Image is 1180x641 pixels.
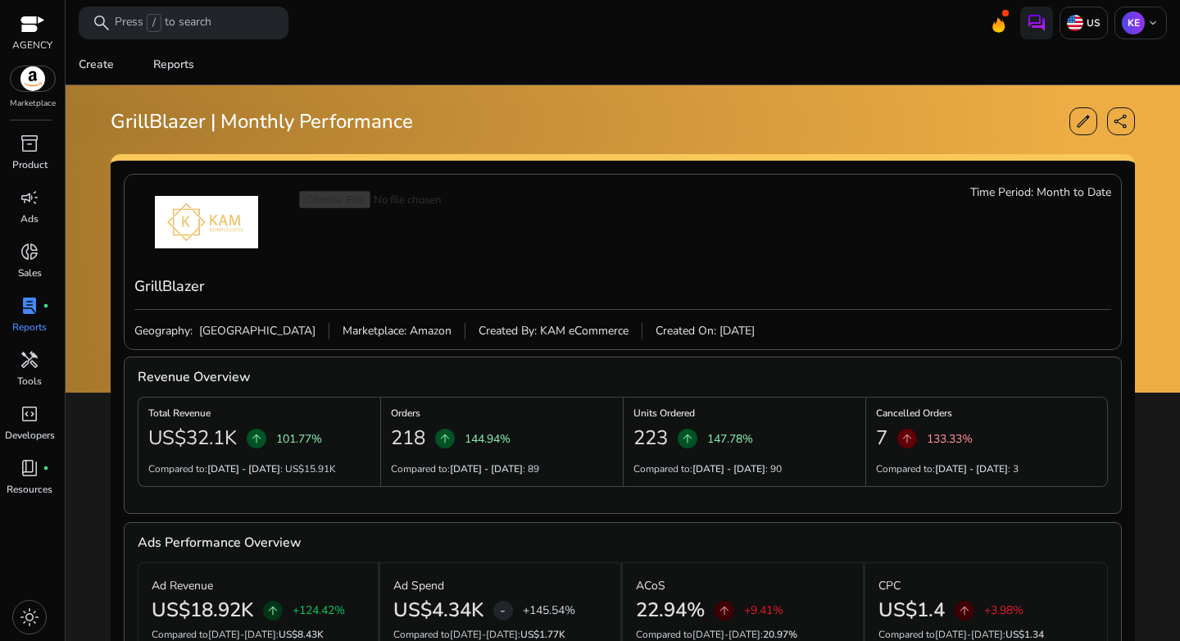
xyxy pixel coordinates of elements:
span: Amazon [410,323,452,339]
h2: US$32.1K [148,426,237,450]
p: Compared to: : 3 [876,461,1019,476]
span: arrow_upward [681,432,694,445]
span: donut_small [20,242,39,261]
span: Geography: [134,323,193,339]
span: [DATE]-[DATE] [450,628,518,641]
span: fiber_manual_record [43,302,49,309]
h6: Units Ordered [633,412,855,416]
h2: 22.94% [636,598,705,622]
img: us.svg [1067,15,1083,31]
h2: US$18.92K [152,598,253,622]
p: KE [1122,11,1145,34]
p: Compared to: : US$15.91K [148,461,336,476]
p: Marketplace [10,98,56,110]
p: Resources [7,482,52,497]
span: edit [1075,113,1091,130]
span: Revenue Overview [138,364,251,390]
p: +3.98% [984,605,1023,616]
p: Reports [12,320,47,334]
p: +124.42% [293,605,345,616]
p: ACoS [636,577,665,594]
span: US$1.34 [1005,628,1044,641]
h6: Total Revenue [148,412,370,416]
p: Product [12,157,48,172]
span: [DATE]-[DATE] [692,628,760,641]
b: [DATE] - [DATE] [207,462,280,475]
div: Create [79,59,114,70]
span: light_mode [20,607,39,627]
span: arrow_upward [718,604,731,617]
span: Created By: [479,323,537,339]
p: US [1083,16,1101,30]
span: arrow_upward [901,432,914,445]
p: 101.77% [276,430,322,448]
span: 20.97% [763,628,797,641]
span: GrillBlazer | Monthly Performance [111,108,413,134]
p: 147.78% [707,430,753,448]
h2: 218 [391,426,425,450]
h2: US$1.4 [878,598,945,622]
p: AGENCY [12,38,52,52]
span: keyboard_arrow_down [1146,16,1160,30]
span: lab_profile [20,296,39,316]
p: Tools [17,374,42,389]
span: fiber_manual_record [43,465,49,471]
span: KAM eCommerce [540,323,629,339]
span: inventory_2 [20,134,39,153]
div: Reports [153,59,194,70]
p: Developers [5,428,55,443]
span: Ads Performance Overview [138,530,302,556]
p: 144.94% [465,430,511,448]
span: Created On: [656,323,716,339]
p: +9.41% [744,605,783,616]
img: JPaqNkcAlhVi85qSbS5SomjIiu92_brand_52ba30b1-f671-4ba6-8c20-c075b1dc54a5.jpeg [134,196,279,248]
p: Compared to: : 89 [391,461,539,476]
span: [DATE]-[DATE] [208,628,276,641]
span: book_4 [20,458,39,478]
p: Ad Revenue [152,577,213,594]
h6: Orders [391,412,613,416]
h2: 223 [633,426,668,450]
b: [DATE] - [DATE] [692,462,765,475]
span: Marketplace: [343,323,406,339]
span: arrow_upward [266,604,279,617]
b: [DATE] - [DATE] [450,462,523,475]
span: [GEOGRAPHIC_DATA] [196,323,315,339]
img: amazon.svg [11,66,55,91]
h2: US$4.34K [393,598,483,622]
span: - [500,601,506,621]
p: Sales [18,266,42,280]
p: Ad Spend [393,577,444,594]
span: US$8.43K [279,628,324,641]
h2: 7 [876,426,887,450]
span: GrillBlazer [134,275,205,298]
span: / [147,14,161,32]
p: CPC [878,577,901,594]
p: Press to search [115,14,211,32]
span: Month to Date [1037,184,1111,201]
p: 133.33% [927,430,973,448]
span: Time Period: [970,184,1033,201]
span: [DATE] [719,323,755,339]
p: Ads [20,211,39,226]
span: arrow_upward [438,432,452,445]
h6: Cancelled Orders [876,412,1097,416]
span: handyman [20,350,39,370]
span: arrow_upward [958,604,971,617]
span: [DATE]-[DATE] [935,628,1003,641]
span: US$1.77K [520,628,565,641]
span: code_blocks [20,404,39,424]
span: campaign [20,188,39,207]
span: arrow_upward [250,432,263,445]
p: +145.54% [523,605,575,616]
p: Compared to: : 90 [633,461,782,476]
span: share [1113,113,1129,130]
b: [DATE] - [DATE] [935,462,1008,475]
span: search [92,13,111,33]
